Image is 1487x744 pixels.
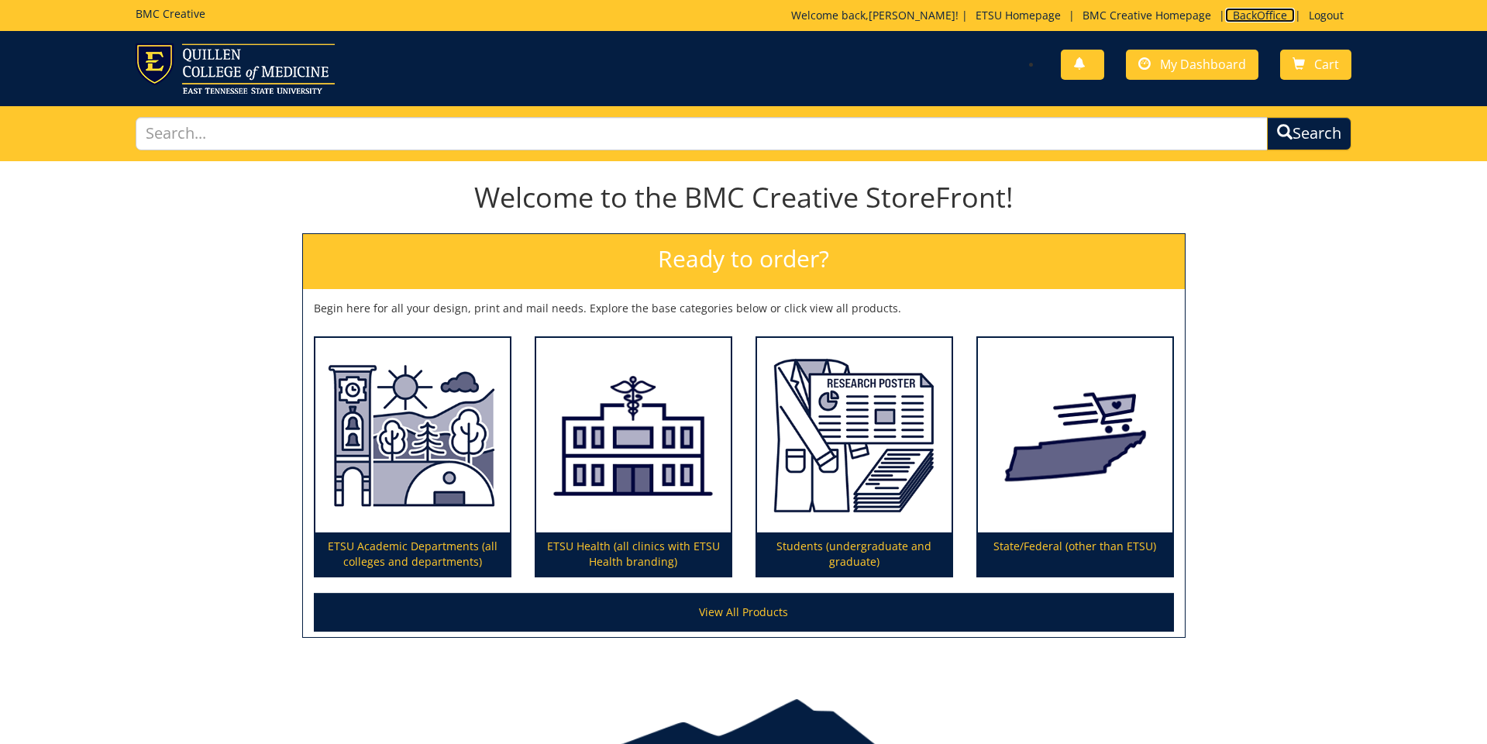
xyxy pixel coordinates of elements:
a: My Dashboard [1126,50,1258,80]
img: ETSU Health (all clinics with ETSU Health branding) [536,338,731,533]
p: Welcome back, ! | | | | [791,8,1351,23]
span: Cart [1314,56,1339,73]
h5: BMC Creative [136,8,205,19]
a: Students (undergraduate and graduate) [757,338,952,577]
p: Students (undergraduate and graduate) [757,532,952,576]
a: Cart [1280,50,1351,80]
span: My Dashboard [1160,56,1246,73]
img: State/Federal (other than ETSU) [978,338,1172,533]
p: ETSU Health (all clinics with ETSU Health branding) [536,532,731,576]
a: State/Federal (other than ETSU) [978,338,1172,577]
a: ETSU Homepage [968,8,1069,22]
img: ETSU Academic Departments (all colleges and departments) [315,338,510,533]
h1: Welcome to the BMC Creative StoreFront! [302,182,1186,213]
button: Search [1267,117,1351,150]
a: ETSU Health (all clinics with ETSU Health branding) [536,338,731,577]
h2: Ready to order? [303,234,1185,289]
a: [PERSON_NAME] [869,8,955,22]
a: Logout [1301,8,1351,22]
a: ETSU Academic Departments (all colleges and departments) [315,338,510,577]
p: ETSU Academic Departments (all colleges and departments) [315,532,510,576]
p: Begin here for all your design, print and mail needs. Explore the base categories below or click ... [314,301,1174,316]
img: Students (undergraduate and graduate) [757,338,952,533]
p: State/Federal (other than ETSU) [978,532,1172,576]
a: BMC Creative Homepage [1075,8,1219,22]
a: View All Products [314,593,1174,632]
a: BackOffice [1225,8,1295,22]
input: Search... [136,117,1268,150]
img: ETSU logo [136,43,335,94]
